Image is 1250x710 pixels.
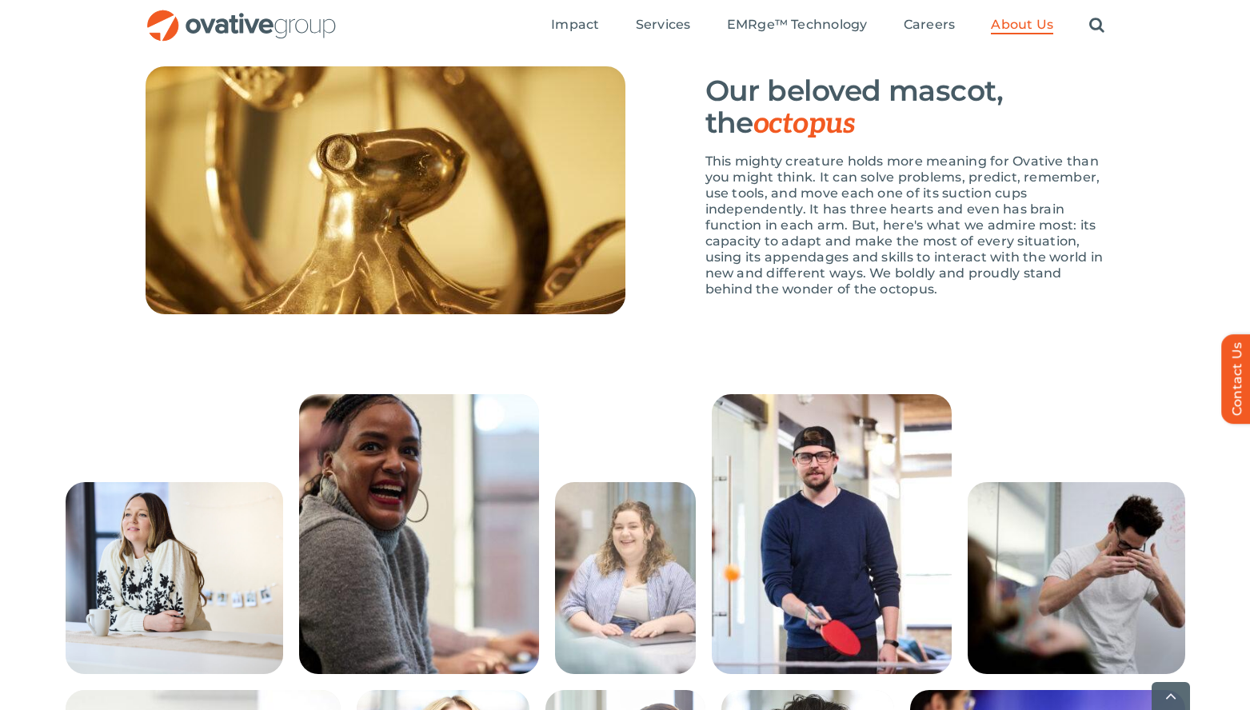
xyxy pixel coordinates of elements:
[991,17,1053,33] span: About Us
[705,154,1105,297] p: This mighty creature holds more meaning for Ovative than you might think. It can solve problems, ...
[753,106,855,142] span: octopus
[636,17,691,34] a: Services
[1089,17,1104,34] a: Search
[555,482,696,674] img: About Us – Bottom Collage 3
[991,17,1053,34] a: About Us
[551,17,599,33] span: Impact
[146,8,337,23] a: OG_Full_horizontal_RGB
[968,482,1185,674] img: About Us – Bottom Collage 5
[636,17,691,33] span: Services
[66,482,283,674] img: About Us – Bottom Collage
[712,394,952,674] img: About Us – Bottom Collage 4
[727,17,868,33] span: EMRge™ Technology
[727,17,868,34] a: EMRge™ Technology
[904,17,956,33] span: Careers
[904,17,956,34] a: Careers
[146,66,625,314] img: About_Us_-_Octopus[1]
[299,394,539,674] img: About Us – Bottom Collage 2
[551,17,599,34] a: Impact
[705,74,1105,140] h3: Our beloved mascot, the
